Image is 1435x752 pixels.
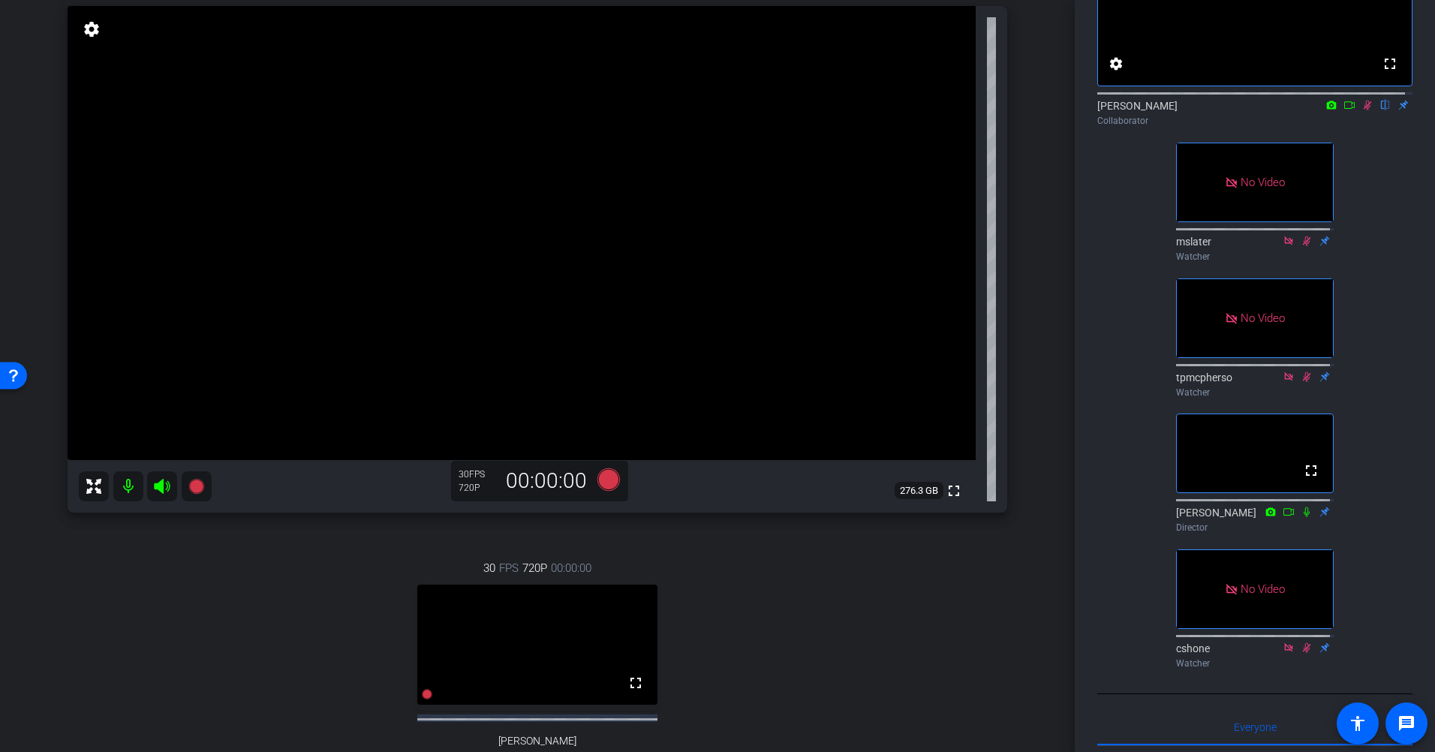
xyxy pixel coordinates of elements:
mat-icon: fullscreen [1381,55,1399,73]
div: mslater [1176,234,1334,263]
div: Watcher [1176,657,1334,670]
mat-icon: accessibility [1349,714,1367,732]
span: [PERSON_NAME] [498,735,576,747]
span: 276.3 GB [895,482,943,500]
div: [PERSON_NAME] [1176,505,1334,534]
span: No Video [1241,176,1285,189]
span: No Video [1241,582,1285,596]
div: 30 [459,468,496,480]
div: cshone [1176,641,1334,670]
div: Director [1176,521,1334,534]
mat-icon: fullscreen [945,482,963,500]
mat-icon: flip [1376,98,1394,111]
mat-icon: fullscreen [627,674,645,692]
mat-icon: settings [81,20,102,38]
div: [PERSON_NAME] [1097,98,1412,128]
mat-icon: message [1397,714,1415,732]
div: 720P [459,482,496,494]
mat-icon: settings [1107,55,1125,73]
span: 30 [483,560,495,576]
div: Watcher [1176,250,1334,263]
span: Everyone [1234,722,1277,732]
div: Collaborator [1097,114,1412,128]
span: 720P [522,560,547,576]
mat-icon: fullscreen [1302,462,1320,480]
span: FPS [499,560,519,576]
span: FPS [469,469,485,480]
div: Watcher [1176,386,1334,399]
span: 00:00:00 [551,560,591,576]
span: No Video [1241,311,1285,324]
div: tpmcpherso [1176,370,1334,399]
div: 00:00:00 [496,468,597,494]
